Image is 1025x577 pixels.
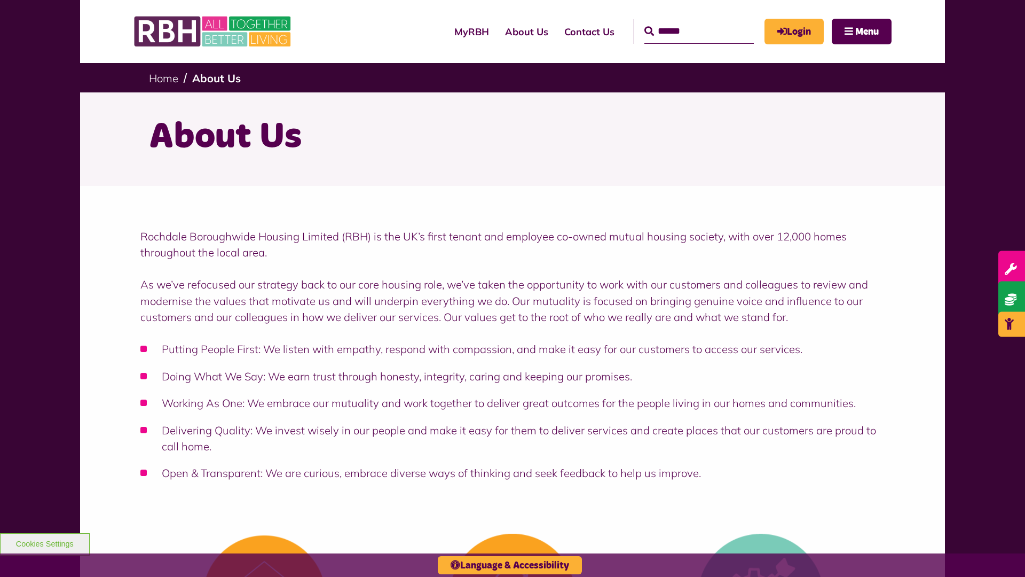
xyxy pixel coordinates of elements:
p: Rochdale Boroughwide Housing Limited (RBH) is the UK’s first tenant and employee co-owned mutual ... [140,229,885,261]
span: Menu [855,27,879,37]
a: Contact Us [556,17,622,47]
li: Doing What We Say: We earn trust through honesty, integrity, caring and keeping our promises. [140,369,885,385]
li: Open & Transparent: We are curious, embrace diverse ways of thinking and seek feedback to help us... [140,465,885,481]
button: Language & Accessibility [438,556,582,574]
h1: About Us [149,114,876,161]
button: Navigation [832,19,892,44]
a: About Us [192,72,241,85]
li: Delivering Quality: We invest wisely in our people and make it easy for them to deliver services ... [140,423,885,455]
p: As we’ve refocused our strategy back to our core housing role, we’ve taken the opportunity to wor... [140,277,885,325]
img: RBH [133,11,294,52]
a: About Us [497,17,556,47]
a: Home [149,72,178,85]
a: MyRBH [446,17,497,47]
li: Working As One: We embrace our mutuality and work together to deliver great outcomes for the peop... [140,395,885,411]
a: MyRBH [764,19,824,44]
iframe: Netcall Web Assistant for live chat [977,529,1025,577]
li: Putting People First: We listen with empathy, respond with compassion, and make it easy for our c... [140,341,885,357]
